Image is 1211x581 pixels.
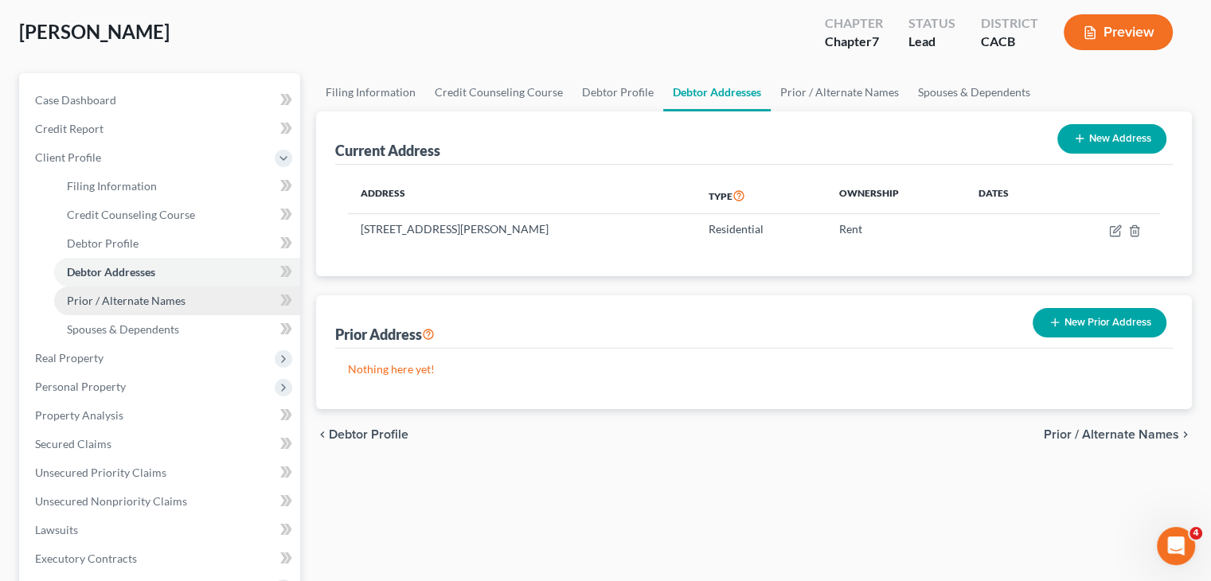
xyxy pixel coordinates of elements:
[22,544,300,573] a: Executory Contracts
[981,33,1038,51] div: CACB
[35,466,166,479] span: Unsecured Priority Claims
[22,430,300,458] a: Secured Claims
[67,265,155,279] span: Debtor Addresses
[316,428,329,441] i: chevron_left
[826,177,965,214] th: Ownership
[696,214,827,244] td: Residential
[22,516,300,544] a: Lawsuits
[908,33,955,51] div: Lead
[825,33,883,51] div: Chapter
[908,73,1040,111] a: Spouses & Dependents
[35,122,104,135] span: Credit Report
[67,179,157,193] span: Filing Information
[316,428,408,441] button: chevron_left Debtor Profile
[1057,124,1166,154] button: New Address
[348,361,1160,377] p: Nothing here yet!
[67,294,186,307] span: Prior / Alternate Names
[54,172,300,201] a: Filing Information
[981,14,1038,33] div: District
[1179,428,1192,441] i: chevron_right
[1044,428,1192,441] button: Prior / Alternate Names chevron_right
[826,214,965,244] td: Rent
[19,20,170,43] span: [PERSON_NAME]
[1190,527,1202,540] span: 4
[35,437,111,450] span: Secured Claims
[35,150,101,164] span: Client Profile
[872,33,879,49] span: 7
[22,86,300,115] a: Case Dashboard
[67,208,195,221] span: Credit Counseling Course
[572,73,663,111] a: Debtor Profile
[35,351,104,365] span: Real Property
[696,177,827,214] th: Type
[348,214,696,244] td: [STREET_ADDRESS][PERSON_NAME]
[22,487,300,516] a: Unsecured Nonpriority Claims
[22,401,300,430] a: Property Analysis
[35,552,137,565] span: Executory Contracts
[67,322,179,336] span: Spouses & Dependents
[54,201,300,229] a: Credit Counseling Course
[22,115,300,143] a: Credit Report
[22,458,300,487] a: Unsecured Priority Claims
[1064,14,1173,50] button: Preview
[348,177,696,214] th: Address
[35,494,187,508] span: Unsecured Nonpriority Claims
[54,229,300,258] a: Debtor Profile
[425,73,572,111] a: Credit Counseling Course
[35,93,116,107] span: Case Dashboard
[825,14,883,33] div: Chapter
[1157,527,1195,565] iframe: Intercom live chat
[1044,428,1179,441] span: Prior / Alternate Names
[54,258,300,287] a: Debtor Addresses
[54,287,300,315] a: Prior / Alternate Names
[908,14,955,33] div: Status
[329,428,408,441] span: Debtor Profile
[67,236,139,250] span: Debtor Profile
[35,523,78,536] span: Lawsuits
[966,177,1057,214] th: Dates
[1033,308,1166,337] button: New Prior Address
[35,380,126,393] span: Personal Property
[335,325,435,344] div: Prior Address
[663,73,771,111] a: Debtor Addresses
[316,73,425,111] a: Filing Information
[54,315,300,344] a: Spouses & Dependents
[335,141,440,160] div: Current Address
[771,73,908,111] a: Prior / Alternate Names
[35,408,123,422] span: Property Analysis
